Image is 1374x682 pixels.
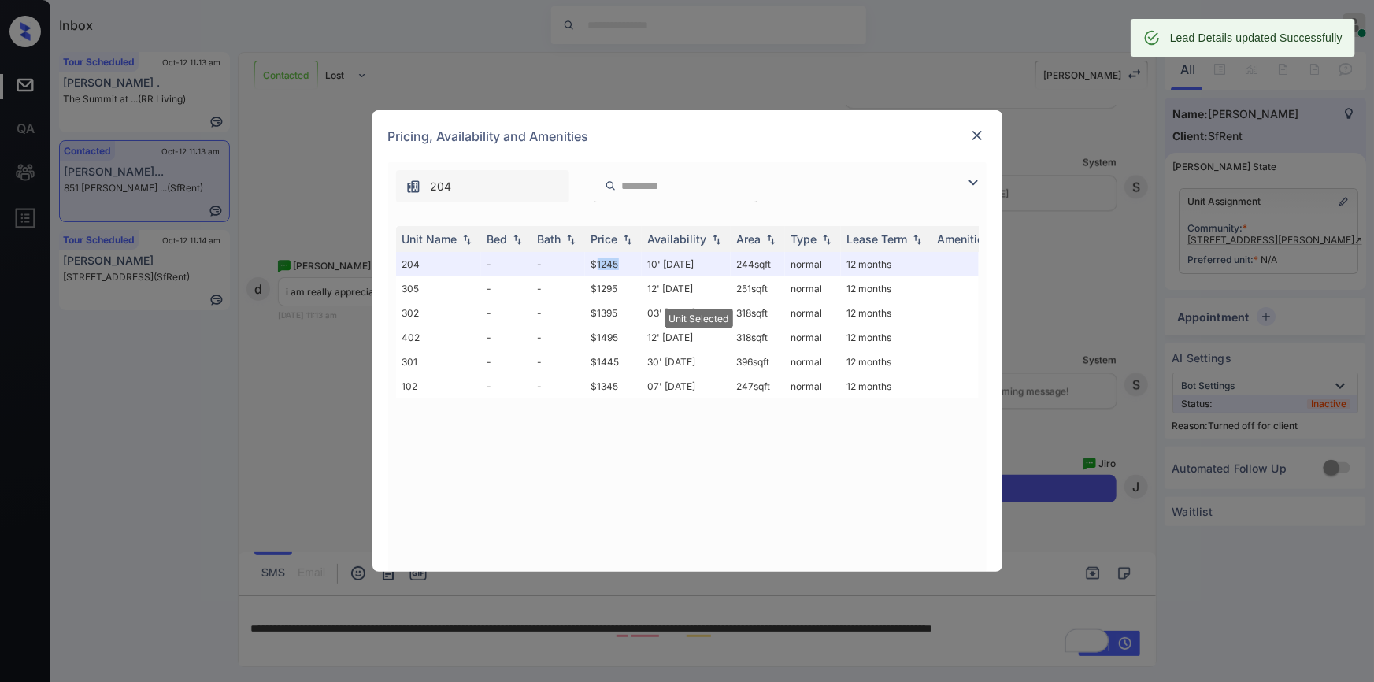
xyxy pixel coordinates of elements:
td: $1345 [585,374,642,398]
td: 247 sqft [731,374,785,398]
td: 12 months [841,350,931,374]
div: Amenities [938,232,991,246]
td: $1295 [585,276,642,301]
td: 402 [396,325,481,350]
td: - [531,374,585,398]
td: $1245 [585,252,642,276]
td: 302 [396,301,481,325]
td: 12 months [841,374,931,398]
td: 301 [396,350,481,374]
div: Type [791,232,817,246]
td: - [531,325,585,350]
td: 10' [DATE] [642,252,731,276]
img: sorting [620,234,635,245]
img: sorting [509,234,525,245]
td: normal [785,350,841,374]
img: sorting [819,234,835,245]
td: - [481,252,531,276]
div: Bed [487,232,508,246]
img: icon-zuma [964,173,983,192]
td: 318 sqft [731,301,785,325]
td: 12 months [841,325,931,350]
img: icon-zuma [605,179,617,193]
td: normal [785,252,841,276]
td: normal [785,325,841,350]
div: Lead Details updated Successfully [1170,24,1343,52]
img: sorting [709,234,724,245]
div: Bath [538,232,561,246]
div: Area [737,232,761,246]
td: $1445 [585,350,642,374]
td: normal [785,374,841,398]
td: $1395 [585,301,642,325]
div: Price [591,232,618,246]
td: 12' [DATE] [642,325,731,350]
td: 12 months [841,276,931,301]
td: 07' [DATE] [642,374,731,398]
img: close [969,128,985,143]
td: - [481,374,531,398]
td: - [531,252,585,276]
td: - [481,350,531,374]
td: 251 sqft [731,276,785,301]
img: sorting [763,234,779,245]
td: - [531,301,585,325]
td: 12 months [841,252,931,276]
img: sorting [563,234,579,245]
img: icon-zuma [406,179,421,195]
img: sorting [459,234,475,245]
td: - [481,325,531,350]
span: 204 [431,178,452,195]
img: sorting [909,234,925,245]
td: - [531,350,585,374]
div: Availability [648,232,707,246]
td: $1495 [585,325,642,350]
td: 318 sqft [731,325,785,350]
div: Lease Term [847,232,908,246]
td: 12' [DATE] [642,276,731,301]
div: Pricing, Availability and Amenities [372,110,1002,162]
td: 204 [396,252,481,276]
td: 244 sqft [731,252,785,276]
td: 396 sqft [731,350,785,374]
td: 102 [396,374,481,398]
td: - [481,301,531,325]
td: 30' [DATE] [642,350,731,374]
td: 305 [396,276,481,301]
td: - [481,276,531,301]
div: Unit Name [402,232,457,246]
td: 03' [DATE] [642,301,731,325]
td: normal [785,301,841,325]
td: 12 months [841,301,931,325]
td: - [531,276,585,301]
td: normal [785,276,841,301]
